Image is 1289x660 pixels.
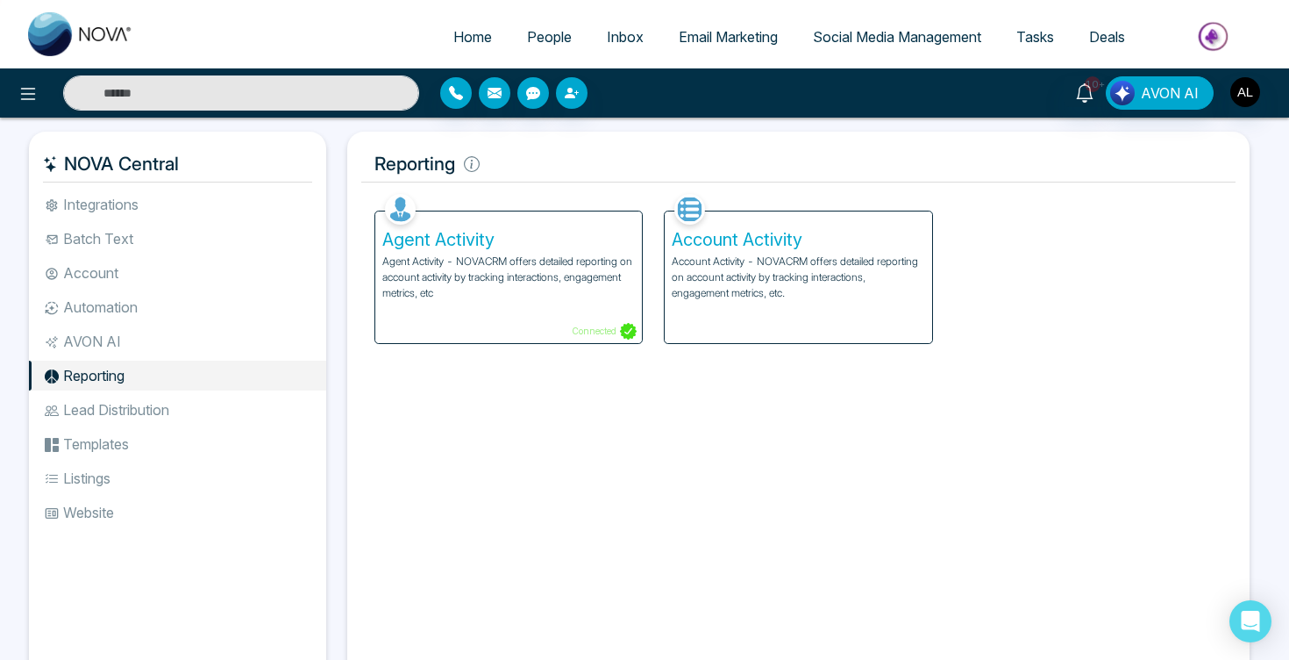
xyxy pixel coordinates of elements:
img: Account Activity [674,194,705,225]
li: Automation [29,292,326,322]
li: Account [29,258,326,288]
li: Listings [29,463,326,493]
button: AVON AI [1106,76,1214,110]
h5: Agent Activity [382,229,635,250]
h5: Account Activity [672,229,924,250]
img: Connected [620,323,637,340]
h5: Reporting [361,146,1236,183]
img: Market-place.gif [1151,17,1278,56]
a: Tasks [999,20,1072,54]
img: User Avatar [1230,77,1260,107]
p: Agent Activity - NOVACRM offers detailed reporting on account activity by tracking interactions, ... [382,254,635,301]
a: Social Media Management [795,20,999,54]
a: Email Marketing [661,20,795,54]
li: Website [29,498,326,527]
span: Inbox [607,28,644,46]
span: AVON AI [1141,82,1199,104]
span: Home [453,28,492,46]
h5: NOVA Central [43,146,312,183]
img: Nova CRM Logo [28,12,133,56]
a: Inbox [589,20,661,54]
p: Account Activity - NOVACRM offers detailed reporting on account activity by tracking interactions... [672,254,924,301]
a: 10+ [1064,76,1106,107]
span: Tasks [1016,28,1054,46]
span: People [527,28,572,46]
li: Integrations [29,190,326,219]
span: Deals [1089,28,1125,46]
a: People [509,20,589,54]
p: Connected [572,323,637,340]
span: 10+ [1085,76,1100,92]
a: Home [436,20,509,54]
li: Batch Text [29,224,326,254]
span: Social Media Management [813,28,981,46]
img: Agent Activity [385,194,416,225]
li: Reporting [29,361,326,391]
div: Open Intercom Messenger [1229,600,1271,642]
li: Templates [29,429,326,459]
li: AVON AI [29,326,326,356]
a: Deals [1072,20,1143,54]
img: Lead Flow [1110,81,1135,105]
li: Lead Distribution [29,395,326,425]
span: Email Marketing [679,28,778,46]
